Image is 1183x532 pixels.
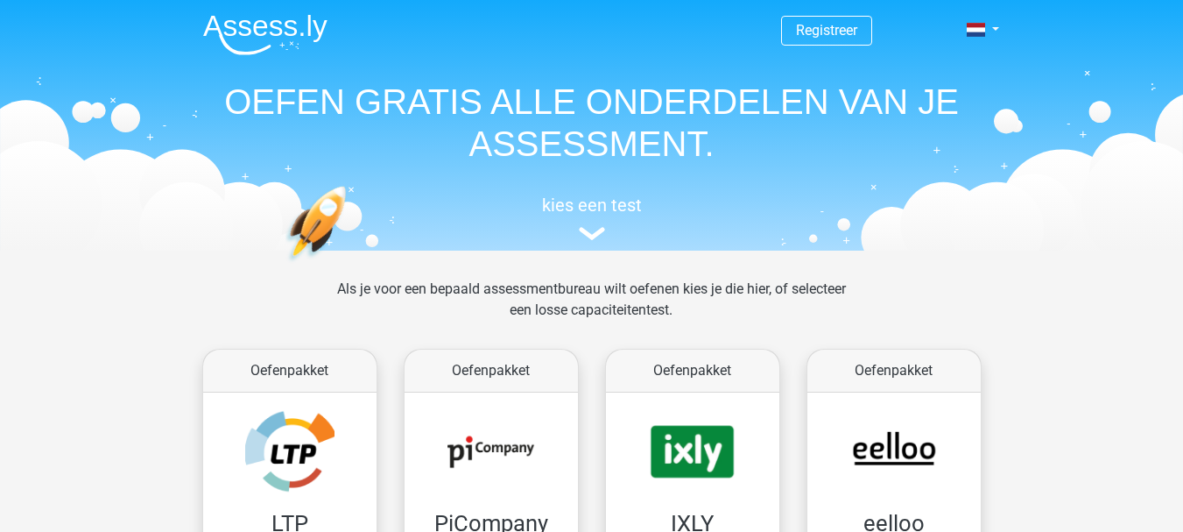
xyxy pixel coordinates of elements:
[189,195,995,216] h5: kies een test
[285,186,414,344] img: oefenen
[796,22,857,39] a: Registreer
[203,14,327,55] img: Assessly
[323,279,860,342] div: Als je voor een bepaald assessmentbureau wilt oefenen kies je die hier, of selecteer een losse ca...
[189,81,995,165] h1: OEFEN GRATIS ALLE ONDERDELEN VAN JE ASSESSMENT.
[189,195,995,241] a: kies een test
[579,227,605,240] img: assessment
